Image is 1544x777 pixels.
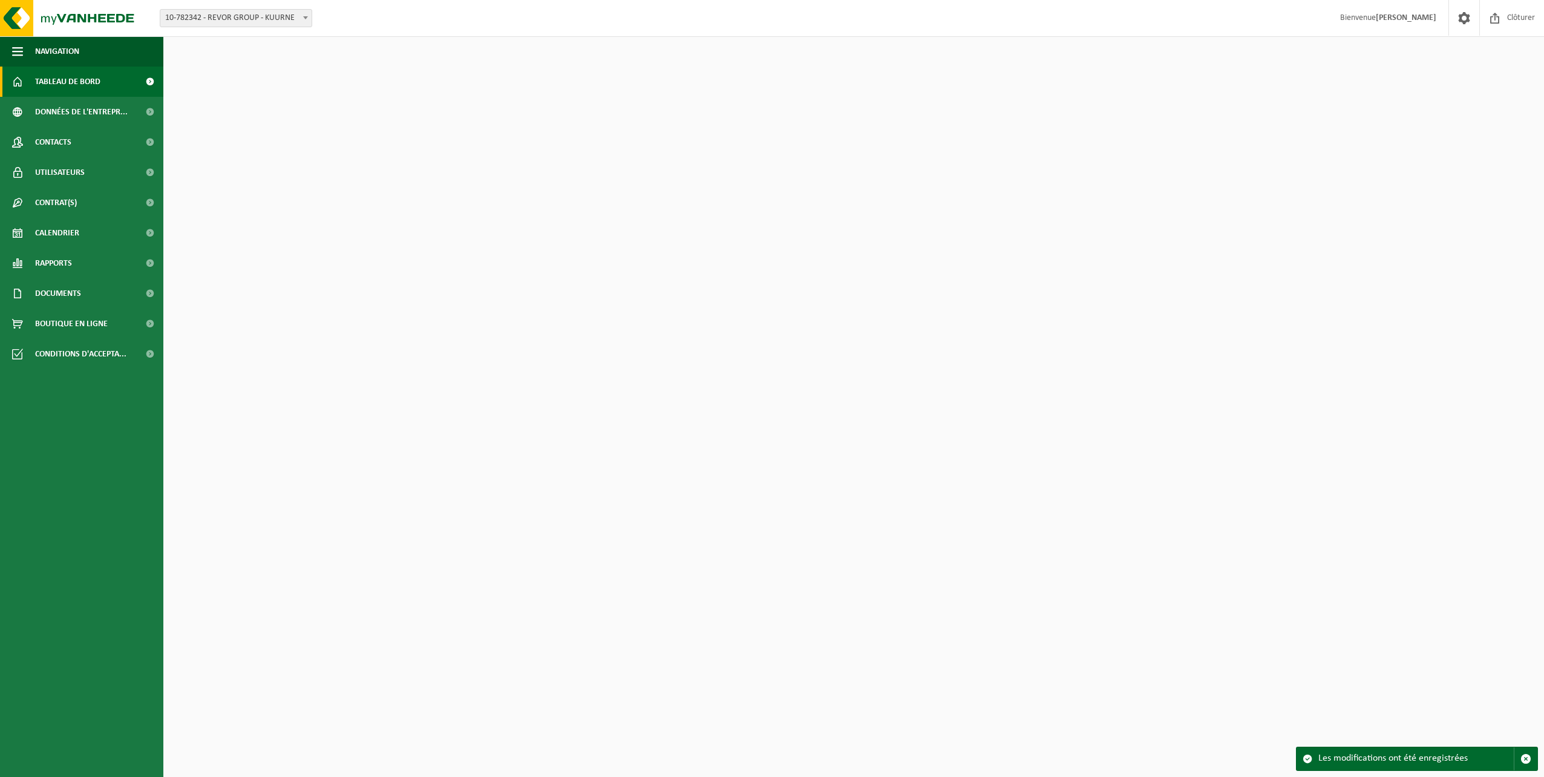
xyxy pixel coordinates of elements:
[35,309,108,339] span: Boutique en ligne
[35,188,77,218] span: Contrat(s)
[35,248,72,278] span: Rapports
[160,9,312,27] span: 10-782342 - REVOR GROUP - KUURNE
[35,339,126,369] span: Conditions d'accepta...
[1376,13,1436,22] strong: [PERSON_NAME]
[35,157,85,188] span: Utilisateurs
[35,278,81,309] span: Documents
[35,36,79,67] span: Navigation
[35,127,71,157] span: Contacts
[35,67,100,97] span: Tableau de bord
[35,218,79,248] span: Calendrier
[35,97,128,127] span: Données de l'entrepr...
[1318,747,1514,770] div: Les modifications ont été enregistrées
[160,10,312,27] span: 10-782342 - REVOR GROUP - KUURNE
